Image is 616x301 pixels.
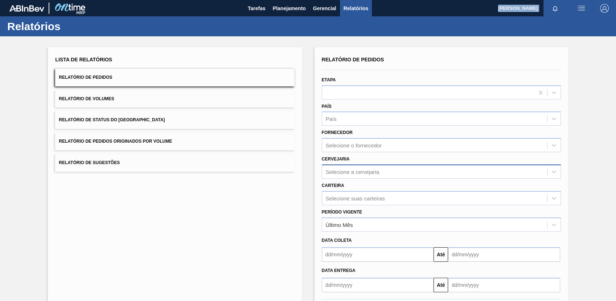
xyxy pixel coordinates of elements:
label: Fornecedor [322,130,353,135]
div: País [326,116,337,122]
input: dd/mm/yyyy [448,278,560,292]
span: Data entrega [322,268,356,273]
div: Selecione a cervejaria [326,168,379,175]
div: Selecione o fornecedor [326,142,382,149]
input: dd/mm/yyyy [322,247,434,262]
button: Relatório de Status do [GEOGRAPHIC_DATA] [55,111,294,129]
span: Planejamento [273,4,306,13]
div: Último Mês [326,221,353,228]
label: Cervejaria [322,156,350,162]
button: Até [434,247,448,262]
label: Período Vigente [322,210,362,215]
span: Relatórios [344,4,368,13]
button: Relatório de Volumes [55,90,294,108]
span: Relatório de Volumes [59,96,114,101]
span: Lista de Relatórios [55,57,112,62]
button: Relatório de Sugestões [55,154,294,172]
button: Notificações [543,3,567,13]
span: Relatório de Pedidos [59,75,112,80]
h1: Relatórios [7,22,136,30]
input: dd/mm/yyyy [448,247,560,262]
span: Relatório de Pedidos Originados por Volume [59,139,172,144]
button: Relatório de Pedidos Originados por Volume [55,133,294,150]
label: Carteira [322,183,344,188]
label: País [322,104,332,109]
button: Até [434,278,448,292]
span: Relatório de Status do [GEOGRAPHIC_DATA] [59,117,165,122]
span: Relatório de Sugestões [59,160,120,165]
img: Logout [600,4,609,13]
div: Selecione suas carteiras [326,195,385,201]
button: Relatório de Pedidos [55,69,294,86]
img: userActions [577,4,586,13]
input: dd/mm/yyyy [322,278,434,292]
span: Gerencial [313,4,336,13]
span: Tarefas [248,4,266,13]
span: Data coleta [322,238,352,243]
img: TNhmsLtSVTkK8tSr43FrP2fwEKptu5GPRR3wAAAABJRU5ErkJggg== [9,5,44,12]
span: Relatório de Pedidos [322,57,384,62]
label: Etapa [322,77,336,82]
